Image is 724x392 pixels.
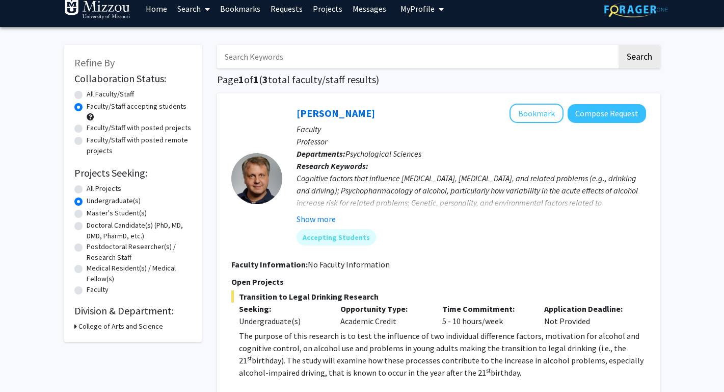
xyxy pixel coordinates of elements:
sup: st [486,366,491,374]
label: All Projects [87,183,121,194]
label: Faculty/Staff with posted projects [87,122,191,133]
label: Postdoctoral Researcher(s) / Research Staff [87,241,192,263]
div: Cognitive factors that influence [MEDICAL_DATA], [MEDICAL_DATA], and related problems (e.g., drin... [297,172,646,221]
span: 1 [238,73,244,86]
p: Professor [297,135,646,148]
button: Search [619,45,660,68]
span: 3 [262,73,268,86]
h2: Projects Seeking: [74,167,192,179]
iframe: Chat [8,346,43,384]
span: The purpose of this research is to test the influence of two individual difference factors, motiv... [239,331,639,365]
span: birthday. [491,367,521,378]
div: Undergraduate(s) [239,315,326,327]
sup: st [247,354,252,362]
h3: College of Arts and Science [78,321,163,332]
p: Application Deadline: [544,303,631,315]
label: All Faculty/Staff [87,89,134,100]
p: Opportunity Type: [340,303,427,315]
h2: Division & Department: [74,305,192,317]
label: Faculty/Staff accepting students [87,101,186,112]
label: Faculty/Staff with posted remote projects [87,135,192,156]
span: Psychological Sciences [345,149,421,159]
button: Compose Request to Denis McCarthy [568,104,646,123]
span: Refine By [74,56,115,69]
p: Time Commitment: [442,303,529,315]
span: No Faculty Information [308,259,390,269]
span: 1 [253,73,259,86]
span: My Profile [400,4,435,14]
p: Seeking: [239,303,326,315]
span: Transition to Legal Drinking Research [231,290,646,303]
h1: Page of ( total faculty/staff results) [217,73,660,86]
label: Master's Student(s) [87,208,147,218]
p: Faculty [297,123,646,135]
label: Medical Resident(s) / Medical Fellow(s) [87,263,192,284]
div: Not Provided [537,303,638,327]
b: Departments: [297,149,345,159]
img: ForagerOne Logo [604,2,668,17]
mat-chip: Accepting Students [297,229,376,246]
h2: Collaboration Status: [74,72,192,85]
a: [PERSON_NAME] [297,107,375,119]
div: Academic Credit [333,303,435,327]
b: Faculty Information: [231,259,308,269]
label: Undergraduate(s) [87,195,141,206]
label: Doctoral Candidate(s) (PhD, MD, DMD, PharmD, etc.) [87,220,192,241]
button: Show more [297,213,336,225]
button: Add Denis McCarthy to Bookmarks [510,104,564,123]
p: Open Projects [231,276,646,288]
label: Faculty [87,284,109,295]
span: birthday). The study will examine how these processes contribute to the increase in alcohol probl... [239,355,643,378]
input: Search Keywords [217,45,617,68]
div: 5 - 10 hours/week [435,303,537,327]
b: Research Keywords: [297,161,368,171]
